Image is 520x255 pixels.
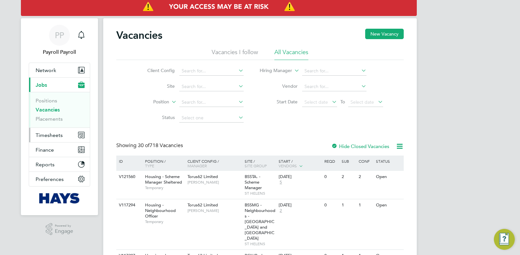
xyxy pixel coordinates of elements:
button: Finance [29,142,90,157]
label: Site [137,83,175,89]
div: ID [117,156,140,167]
div: Jobs [29,92,90,127]
span: 5 [279,180,283,185]
input: Search for... [179,67,244,76]
label: Vendor [260,83,298,89]
div: 2 [357,171,374,183]
span: [PERSON_NAME] [187,180,241,185]
div: 1 [340,199,357,211]
span: Temporary [145,219,184,224]
div: V117294 [117,199,140,211]
label: Client Config [137,67,175,73]
span: Engage [55,229,73,234]
span: Network [36,67,56,73]
button: Engage Resource Center [494,229,515,250]
a: Go to home page [29,193,90,203]
span: Finance [36,147,54,153]
div: Start / [277,156,323,172]
img: hays-logo-retina.png [39,193,80,203]
span: 30 of [138,142,150,149]
label: Position [132,99,169,105]
span: Reports [36,161,55,168]
span: Vendors [279,163,297,168]
label: Hide Closed Vacancies [331,143,389,149]
span: BSSTA. - Scheme Manager [245,174,262,190]
label: Hiring Manager [254,67,292,74]
span: BSSMG - Neighbourhoods - [GEOGRAPHIC_DATA] and [GEOGRAPHIC_DATA] [245,202,275,241]
div: Reqd [323,156,340,167]
input: Search for... [302,82,366,91]
div: [DATE] [279,202,321,208]
a: Placements [36,116,63,122]
label: Status [137,114,175,120]
div: 0 [323,171,340,183]
span: Powered by [55,223,73,229]
span: Payroll Payroll [29,48,90,56]
input: Search for... [302,67,366,76]
span: Housing - Scheme Manager Sheltered [145,174,182,185]
span: Type [145,163,154,168]
div: Showing [116,142,184,149]
li: All Vacancies [274,48,308,60]
a: Powered byEngage [46,223,73,235]
span: ST HELENS [245,191,276,196]
a: PPPayroll Payroll [29,25,90,56]
button: Network [29,63,90,77]
div: Open [374,199,403,211]
div: 2 [340,171,357,183]
span: Temporary [145,185,184,190]
span: Select date [350,99,374,105]
div: Site / [243,156,277,171]
span: Site Group [245,163,267,168]
nav: Main navigation [21,18,98,215]
span: Torus62 Limited [187,202,218,208]
div: [DATE] [279,174,321,180]
label: Start Date [260,99,298,105]
div: Open [374,171,403,183]
span: PP [55,31,64,39]
h2: Vacancies [116,29,162,42]
span: [PERSON_NAME] [187,208,241,213]
span: Manager [187,163,207,168]
a: Positions [36,97,57,104]
button: Timesheets [29,128,90,142]
div: Conf [357,156,374,167]
span: Housing - Neighbourhood Officer [145,202,176,219]
span: Torus62 Limited [187,174,218,179]
button: Reports [29,157,90,172]
span: ST HELENS [245,241,276,247]
input: Search for... [179,98,244,107]
span: 718 Vacancies [138,142,183,149]
span: Select date [304,99,328,105]
button: Preferences [29,172,90,186]
a: Vacancies [36,107,60,113]
div: Status [374,156,403,167]
div: V121560 [117,171,140,183]
input: Search for... [179,82,244,91]
div: 1 [357,199,374,211]
li: Vacancies I follow [212,48,258,60]
div: 0 [323,199,340,211]
button: New Vacancy [365,29,404,39]
span: Preferences [36,176,64,182]
div: Client Config / [186,156,243,171]
span: Timesheets [36,132,63,138]
input: Select one [179,113,244,123]
span: To [338,97,347,106]
span: Jobs [36,82,47,88]
span: 2 [279,208,283,214]
div: Position / [140,156,186,171]
button: Jobs [29,78,90,92]
div: Sub [340,156,357,167]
